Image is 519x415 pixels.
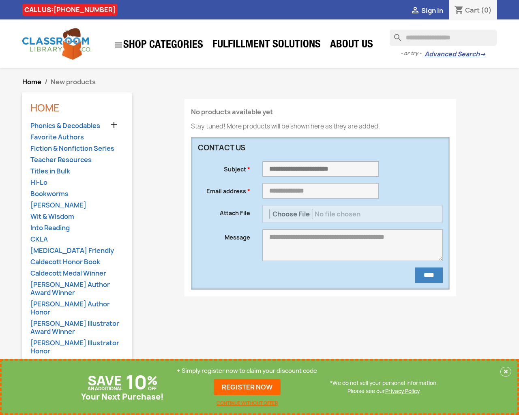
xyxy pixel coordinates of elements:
a: Advanced Search→ [425,50,486,58]
h3: Contact us [198,144,379,152]
img: Classroom Library Company [22,28,91,60]
a:  Sign in [410,6,443,15]
a: Favorite Authors [30,133,124,142]
a: [MEDICAL_DATA] Friendly [30,246,124,256]
a: CKLA [30,235,124,244]
a: [PERSON_NAME] Author Honor [30,300,124,317]
a: [PERSON_NAME] [30,201,124,210]
div: CALL US: [22,4,118,16]
a: Teacher Resources [30,156,124,165]
a: SHOP CATEGORIES [109,36,207,54]
a: Caldecott Honor Book [30,258,124,267]
a: Home [30,101,60,115]
a: Into Reading [30,224,124,233]
h4: No products available yet [191,109,450,116]
label: Message [192,229,256,242]
a: About Us [326,37,377,53]
label: Email address [192,183,256,195]
a: Fulfillment Solutions [208,37,325,53]
span: (0) [481,6,492,15]
i: shopping_cart [454,6,464,15]
a: Fiction & Nonfiction Series [30,144,124,154]
i:  [109,120,119,130]
a: Kirkus Best Books of the 21st Century (So Far) [30,358,124,376]
span: Sign in [421,6,443,15]
label: Attach File [192,205,256,217]
a: [PERSON_NAME] Illustrator Honor [30,339,124,356]
a: Phonics & Decodables [30,122,124,131]
label: Subject [192,161,256,173]
a: Home [22,77,41,86]
i:  [114,40,123,50]
a: [PERSON_NAME] Illustrator Award Winner [30,319,124,337]
span: - or try - [401,49,425,58]
p: Stay tuned! More products will be shown here as they are added. [191,122,450,130]
i:  [410,6,420,16]
a: Bookworms [30,190,124,199]
a: Caldecott Medal Winner [30,269,124,278]
a: Titles in Bulk [30,167,124,176]
a: Wit & Wisdom [30,212,124,222]
a: [PERSON_NAME] Author Award Winner [30,280,124,298]
a: [PHONE_NUMBER] [54,5,116,14]
input: Search [390,30,497,46]
span: New products [51,77,96,86]
i: search [390,30,399,39]
a: Hi-Lo [30,178,124,188]
span: Cart [465,6,480,15]
span: → [480,50,486,58]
